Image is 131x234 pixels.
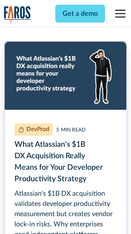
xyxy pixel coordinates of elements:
a: Get a demo [55,5,105,23]
div: menu [110,3,127,24]
img: Logo of the analytics and reporting company Faros. [4,6,31,23]
a: home [4,6,31,23]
